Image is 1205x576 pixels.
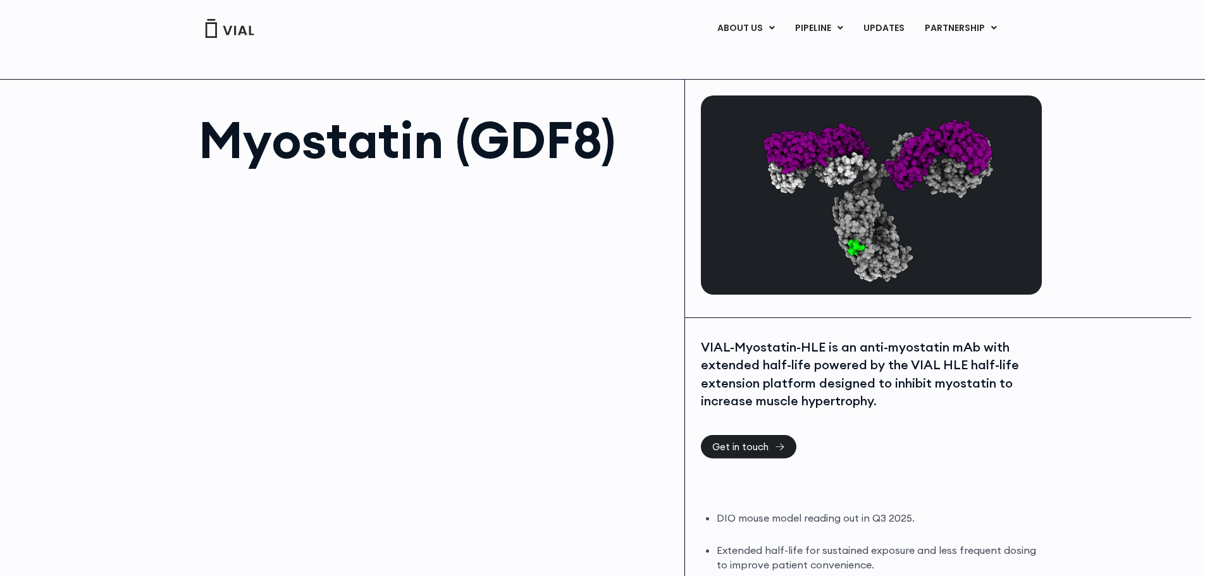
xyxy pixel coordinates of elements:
span: Get in touch [712,442,769,451]
div: VIAL-Myostatin-HLE is an anti-myostatin mAb with extended half-life powered by the VIAL HLE half-... [701,338,1039,410]
a: PIPELINEMenu Toggle [785,18,853,39]
a: UPDATES [853,18,914,39]
h1: Myostatin (GDF8) [199,114,672,165]
li: DIO mouse model reading out in Q3 2025. [717,511,1039,525]
a: PARTNERSHIPMenu Toggle [915,18,1007,39]
img: Vial Logo [204,19,255,38]
li: Extended half-life for sustained exposure and less frequent dosing to improve patient convenience. [717,543,1039,572]
a: ABOUT USMenu Toggle [707,18,784,39]
a: Get in touch [701,435,796,458]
